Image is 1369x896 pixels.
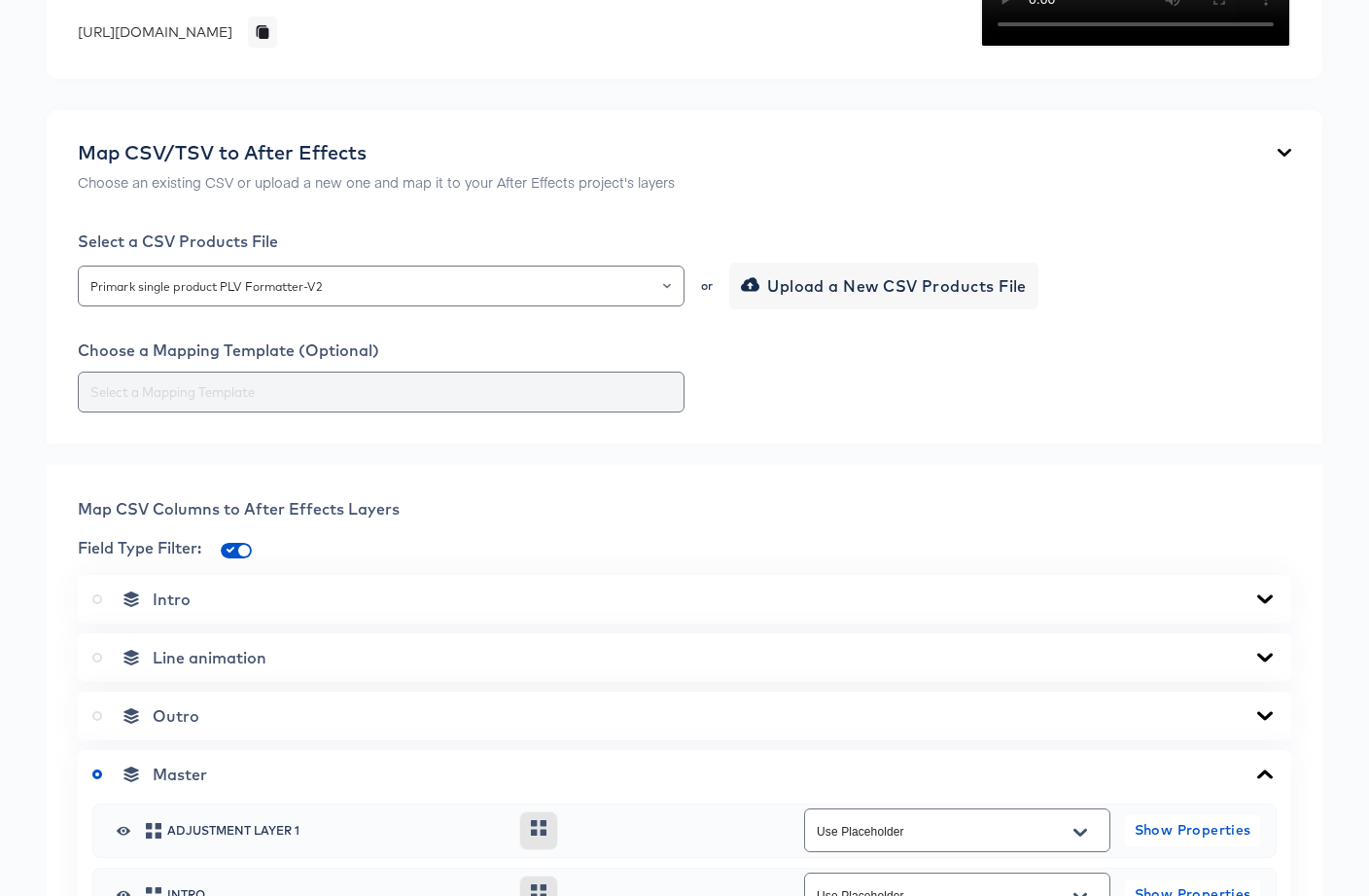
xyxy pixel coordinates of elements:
[1125,815,1260,846] button: Show Properties
[78,141,675,164] div: Map CSV/TSV to After Effects
[78,340,1291,360] div: Choose a Mapping Template (Optional)
[167,825,505,837] span: Adjustment Layer 1
[78,499,400,519] span: Map CSV Columns to After Effects Layers
[153,590,191,609] span: Intro
[1066,817,1095,848] button: Open
[78,22,232,42] div: [URL][DOMAIN_NAME]
[153,765,207,784] span: Master
[78,172,675,192] p: Choose an existing CSV or upload a new one and map it to your After Effects project's layers
[1133,818,1252,842] span: Show Properties
[663,272,671,300] button: Open
[745,272,1027,300] span: Upload a New CSV Products File
[699,280,715,292] div: or
[87,275,676,298] input: Select a Products File
[78,232,1291,251] div: Select a CSV Products File
[153,648,266,667] span: Line animation
[729,263,1038,309] button: Upload a New CSV Products File
[153,706,199,726] span: Outro
[87,381,676,404] input: Select a Mapping Template
[78,538,201,557] span: Field Type Filter:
